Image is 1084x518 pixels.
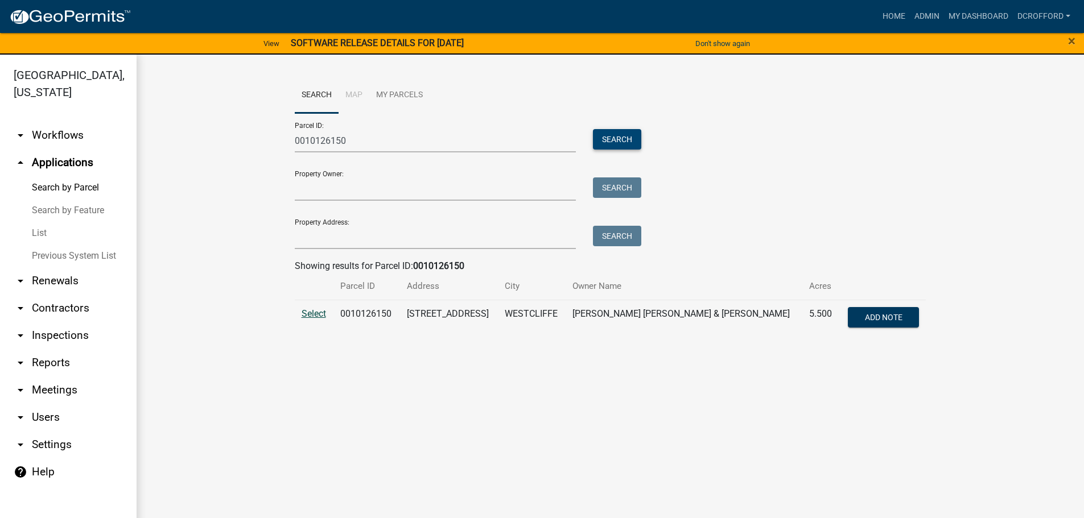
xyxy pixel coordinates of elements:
[593,226,641,246] button: Search
[14,411,27,424] i: arrow_drop_down
[295,259,926,273] div: Showing results for Parcel ID:
[865,312,902,321] span: Add Note
[14,301,27,315] i: arrow_drop_down
[691,34,755,53] button: Don't show again
[593,177,641,198] button: Search
[1068,33,1075,49] span: ×
[14,129,27,142] i: arrow_drop_down
[944,6,1013,27] a: My Dashboard
[400,300,498,337] td: [STREET_ADDRESS]
[878,6,910,27] a: Home
[333,273,400,300] th: Parcel ID
[14,438,27,451] i: arrow_drop_down
[14,465,27,479] i: help
[593,129,641,150] button: Search
[14,274,27,288] i: arrow_drop_down
[400,273,498,300] th: Address
[14,356,27,370] i: arrow_drop_down
[910,6,944,27] a: Admin
[302,308,326,319] a: Select
[295,77,339,114] a: Search
[566,273,802,300] th: Owner Name
[802,300,839,337] td: 5.500
[14,156,27,169] i: arrow_drop_up
[291,38,464,48] strong: SOFTWARE RELEASE DETAILS FOR [DATE]
[498,273,566,300] th: City
[259,34,284,53] a: View
[1068,34,1075,48] button: Close
[14,329,27,342] i: arrow_drop_down
[333,300,400,337] td: 0010126150
[1013,6,1075,27] a: dcrofford
[14,383,27,397] i: arrow_drop_down
[802,273,839,300] th: Acres
[369,77,430,114] a: My Parcels
[848,307,919,328] button: Add Note
[498,300,566,337] td: WESTCLIFFE
[566,300,802,337] td: [PERSON_NAME] [PERSON_NAME] & [PERSON_NAME]
[413,260,464,271] strong: 0010126150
